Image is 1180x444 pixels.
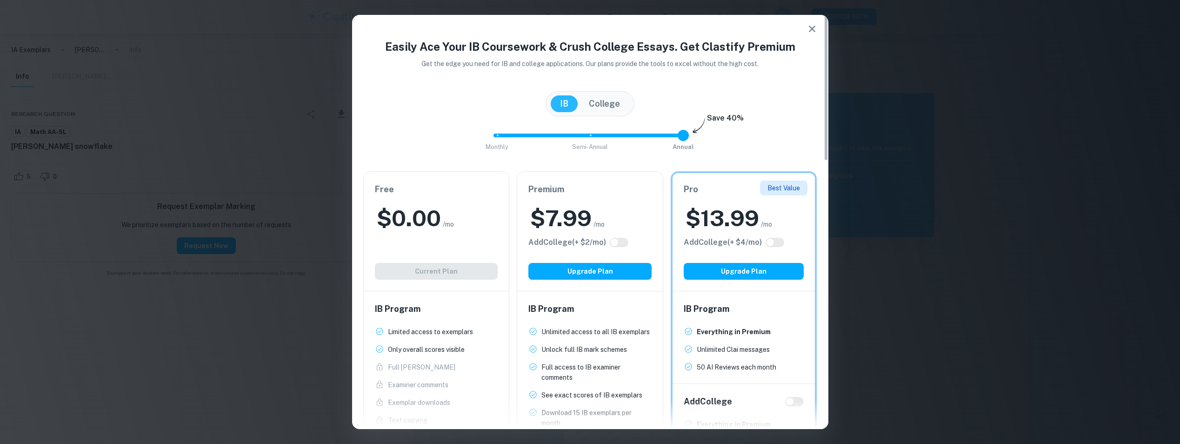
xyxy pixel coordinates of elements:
[593,219,605,229] span: /mo
[767,183,800,193] p: Best Value
[388,344,465,355] p: Only overall scores visible
[528,303,652,316] h6: IB Program
[528,183,652,196] h6: Premium
[697,362,776,372] p: 50 AI Reviews each month
[530,203,592,233] h2: $ 7.99
[377,203,441,233] h2: $ 0.00
[528,237,606,248] h6: Click to see all the additional College features.
[551,95,578,112] button: IB
[686,203,759,233] h2: $ 13.99
[761,219,772,229] span: /mo
[580,95,629,112] button: College
[388,380,448,390] p: Examiner comments
[684,263,804,280] button: Upgrade Plan
[443,219,454,229] span: /mo
[375,303,498,316] h6: IB Program
[363,38,817,55] h4: Easily Ace Your IB Coursework & Crush College Essays. Get Clastify Premium
[697,344,770,355] p: Unlimited Clai messages
[572,143,608,150] span: Semi-Annual
[408,59,772,69] p: Get the edge you need for IB and college applications. Our plans provide the tools to excel witho...
[388,327,473,337] p: Limited access to exemplars
[541,327,650,337] p: Unlimited access to all IB exemplars
[693,118,705,134] img: subscription-arrow.svg
[486,143,508,150] span: Monthly
[684,237,762,248] h6: Click to see all the additional College features.
[684,183,804,196] h6: Pro
[697,327,771,337] p: Everything in Premium
[684,303,804,316] h6: IB Program
[541,362,652,383] p: Full access to IB examiner comments
[541,390,642,400] p: See exact scores of IB exemplars
[684,395,732,408] h6: Add College
[528,263,652,280] button: Upgrade Plan
[707,113,744,128] h6: Save 40%
[388,362,455,372] p: Full [PERSON_NAME]
[673,143,694,150] span: Annual
[541,344,627,355] p: Unlock full IB mark schemes
[388,397,450,408] p: Exemplar downloads
[375,183,498,196] h6: Free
